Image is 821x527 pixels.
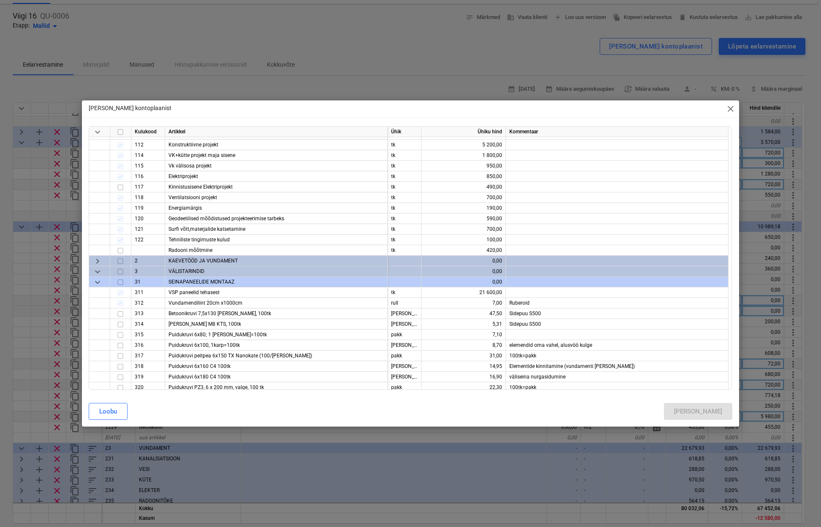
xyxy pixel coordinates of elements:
[425,161,502,171] div: 950,00
[165,140,388,150] div: Konstruktiivne projekt
[89,403,128,420] button: Loobu
[165,351,388,361] div: Puidukruvi peitpea 6x150 TX Nanokate (100/[PERSON_NAME])
[165,382,388,393] div: Puidukruvi PZ3, 6 x 200 mm, valge, 100 tk
[506,372,729,382] div: väliseina nurgasidumine
[131,319,165,330] div: 314
[92,277,103,287] span: keyboard_arrow_down
[425,256,502,266] div: 0,00
[506,340,729,351] div: elemendid oma vahel, alusvöö kulge
[425,287,502,298] div: 21 600,00
[388,235,421,245] div: tk
[425,171,502,182] div: 850,00
[131,150,165,161] div: 114
[165,182,388,192] div: Kinnistusisene Elektriprojekt
[131,382,165,393] div: 320
[388,287,421,298] div: tk
[506,361,729,372] div: Elementide kinnitamine (vundamenti [PERSON_NAME])
[506,351,729,361] div: 100tk=pakk
[131,127,165,137] div: Kulukood
[425,319,502,330] div: 5,31
[165,214,388,224] div: Geodeetilised mõõdistused projekteerimise tarbeks
[388,161,421,171] div: tk
[388,214,421,224] div: tk
[131,182,165,192] div: 117
[165,150,388,161] div: VK+kütte projekt maja sisene
[388,182,421,192] div: tk
[131,235,165,245] div: 122
[506,127,729,137] div: Kommentaar
[131,140,165,150] div: 112
[131,277,165,287] div: 31
[131,340,165,351] div: 316
[425,330,502,340] div: 7,10
[726,104,736,114] span: close
[779,486,821,527] iframe: Chat Widget
[131,203,165,214] div: 119
[425,192,502,203] div: 700,00
[425,235,502,245] div: 100,00
[131,351,165,361] div: 317
[506,298,729,308] div: Ruberoid
[388,224,421,235] div: tk
[131,298,165,308] div: 312
[165,340,388,351] div: Puidukruvi 6x100, 1karp=100tk
[425,277,502,287] div: 0,00
[388,140,421,150] div: tk
[165,277,388,287] div: SEINAPANEELIDE MONTAAZ
[425,182,502,192] div: 490,00
[131,308,165,319] div: 313
[131,266,165,277] div: 3
[388,245,421,256] div: tk
[165,266,388,277] div: VÄLISTARINDID
[92,127,103,137] span: keyboard_arrow_down
[165,319,388,330] div: [PERSON_NAME] M8 KTS, 100tk
[165,224,388,235] div: Surfi võtt,materjalide katsetamine
[425,361,502,372] div: 14,95
[388,351,421,361] div: pakk
[388,203,421,214] div: tk
[388,127,421,137] div: Ühik
[131,192,165,203] div: 118
[388,308,421,319] div: [PERSON_NAME]
[421,127,506,137] div: Ühiku hind
[388,150,421,161] div: tk
[425,340,502,351] div: 8,70
[506,382,729,393] div: 100tk=pakk
[506,308,729,319] div: Sidepuu S500
[425,203,502,214] div: 190,00
[165,245,388,256] div: Radooni mõõtmine
[131,214,165,224] div: 120
[388,319,421,330] div: [PERSON_NAME]
[425,308,502,319] div: 47,50
[425,372,502,382] div: 16,90
[165,308,388,319] div: Betoonikruvi 7,5x130 [PERSON_NAME], 100tk
[425,351,502,361] div: 31,00
[131,171,165,182] div: 116
[165,235,388,245] div: Tehniliste tingimuste kulud
[165,192,388,203] div: Ventilatsiooni projekt
[165,161,388,171] div: Vk välisosa projekt
[131,224,165,235] div: 121
[165,171,388,182] div: Elektriprojekt
[165,203,388,214] div: Energiamärgis
[131,372,165,382] div: 319
[131,256,165,266] div: 2
[425,150,502,161] div: 1 800,00
[388,361,421,372] div: [PERSON_NAME]
[388,192,421,203] div: tk
[425,266,502,277] div: 0,00
[131,361,165,372] div: 318
[131,330,165,340] div: 315
[165,298,388,308] div: Vundamendilint 20cm x1000cm
[89,104,171,113] p: [PERSON_NAME] kontoplaanist
[388,382,421,393] div: pakk
[388,171,421,182] div: tk
[165,256,388,266] div: KAEVETÖÖD JA VUNDAMENT
[131,161,165,171] div: 115
[92,267,103,277] span: keyboard_arrow_down
[388,340,421,351] div: [PERSON_NAME]
[425,245,502,256] div: 420,00
[165,330,388,340] div: Puidukruvi 6x80; 1 [PERSON_NAME]=100tk
[165,361,388,372] div: Puidukruvi 6x160 C4 100tk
